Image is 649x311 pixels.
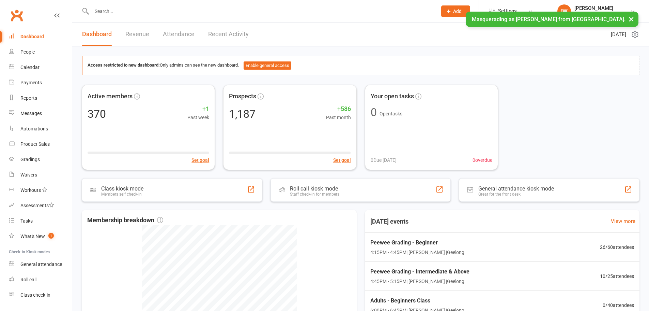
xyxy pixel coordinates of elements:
a: Waivers [9,167,72,183]
span: 0 / 40 attendees [603,301,634,309]
div: General attendance [20,261,62,267]
a: Assessments [9,198,72,213]
span: Past week [187,114,209,121]
div: Class check-in [20,292,50,298]
div: Class kiosk mode [101,185,143,192]
span: Masquerading as [PERSON_NAME] from [GEOGRAPHIC_DATA]. [472,16,625,23]
div: General attendance kiosk mode [478,185,554,192]
a: Dashboard [9,29,72,44]
button: Set goal [191,156,209,164]
a: Gradings [9,152,72,167]
div: Roll call [20,277,36,282]
a: Product Sales [9,137,72,152]
a: Payments [9,75,72,90]
span: [DATE] [611,30,626,39]
div: Payments [20,80,42,85]
button: Add [441,5,470,17]
a: Automations [9,121,72,137]
div: Automations [20,126,48,131]
div: Messages [20,111,42,116]
span: +586 [326,104,351,114]
div: 0 [371,107,377,118]
div: [GEOGRAPHIC_DATA] [574,11,620,17]
span: 0 Due [DATE] [371,156,397,164]
a: Clubworx [8,7,25,24]
a: What's New1 [9,229,72,244]
span: +1 [187,104,209,114]
div: Dashboard [20,34,44,39]
div: Product Sales [20,141,50,147]
span: Active members [88,91,133,101]
a: Tasks [9,213,72,229]
div: 1,187 [229,109,256,119]
div: Members self check-in [101,192,143,197]
div: People [20,49,35,55]
span: 0 overdue [473,156,492,164]
button: Set goal [333,156,351,164]
div: Staff check-in for members [290,192,339,197]
div: Reports [20,95,37,101]
span: Peewee Grading - Beginner [370,238,464,247]
div: Tasks [20,218,33,224]
span: Peewee Grading - Intermediate & Above [370,267,469,276]
button: Enable general access [244,61,291,70]
div: Calendar [20,65,40,70]
span: Settings [498,3,517,19]
span: 26 / 60 attendees [600,243,634,251]
span: Add [453,9,462,14]
a: People [9,44,72,60]
span: Adults - Beginners Class [370,296,464,305]
a: Revenue [125,23,149,46]
h3: [DATE] events [365,215,414,228]
span: 10 / 25 attendees [600,272,634,280]
span: Your open tasks [371,91,414,101]
a: Workouts [9,183,72,198]
div: Roll call kiosk mode [290,185,339,192]
span: Open tasks [380,111,402,116]
div: Gradings [20,157,40,162]
a: Calendar [9,60,72,75]
span: 1 [48,233,54,239]
div: Workouts [20,187,41,193]
a: Class kiosk mode [9,287,72,303]
div: What's New [20,234,45,239]
span: Past month [326,114,351,121]
div: Waivers [20,172,37,178]
span: 4:45PM - 5:15PM | [PERSON_NAME] | Geelong [370,278,469,285]
div: jW [557,4,571,18]
a: Roll call [9,272,72,287]
span: Prospects [229,91,256,101]
a: Reports [9,90,72,106]
span: Membership breakdown [87,215,163,225]
button: × [625,12,637,26]
a: Recent Activity [208,23,249,46]
strong: Access restricted to new dashboard: [88,62,160,68]
a: Dashboard [82,23,112,46]
a: Messages [9,106,72,121]
a: View more [611,217,635,225]
div: Great for the front desk [478,192,554,197]
a: Attendance [163,23,195,46]
span: 4:15PM - 4:45PM | [PERSON_NAME] | Geelong [370,249,464,256]
div: [PERSON_NAME] [574,5,620,11]
div: Assessments [20,203,54,208]
div: Only admins can see the new dashboard. [88,61,634,70]
div: 370 [88,109,106,119]
a: General attendance kiosk mode [9,257,72,272]
input: Search... [90,6,432,16]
